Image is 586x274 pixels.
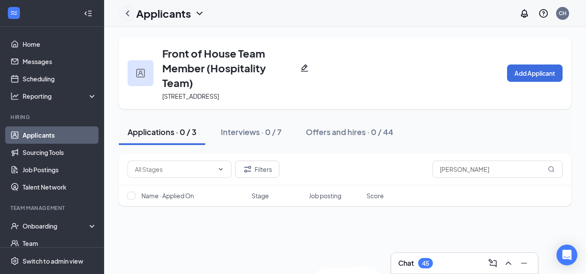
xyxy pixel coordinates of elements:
div: Switch to admin view [23,257,83,265]
svg: MagnifyingGlass [548,166,555,173]
span: Stage [252,191,269,200]
span: Name · Applied On [141,191,194,200]
a: Scheduling [23,70,97,87]
button: Filter Filters [235,161,279,178]
svg: Pencil [300,64,309,72]
a: Messages [23,53,97,70]
a: Home [23,35,97,53]
input: Search in applications [432,161,563,178]
div: Offers and hires · 0 / 44 [306,126,393,137]
span: Score [367,191,384,200]
div: Team Management [10,204,95,212]
button: ChevronUp [501,256,515,270]
svg: ChevronDown [217,166,224,173]
svg: QuestionInfo [538,8,549,19]
button: Add Applicant [507,64,563,82]
div: Interviews · 0 / 7 [221,126,282,137]
div: Reporting [23,92,97,100]
svg: ComposeMessage [488,258,498,268]
svg: Analysis [10,92,19,100]
a: Team [23,235,97,252]
button: ComposeMessage [486,256,500,270]
svg: ChevronUp [503,258,514,268]
h1: Applicants [136,6,191,21]
div: Applications · 0 / 3 [128,126,196,137]
a: Sourcing Tools [23,144,97,161]
span: Job posting [309,191,341,200]
svg: UserCheck [10,222,19,230]
div: Onboarding [23,222,89,230]
button: Minimize [517,256,531,270]
a: Job Postings [23,161,97,178]
span: [STREET_ADDRESS] [162,92,219,100]
img: user icon [136,69,145,77]
svg: Filter [242,164,253,174]
a: Talent Network [23,178,97,196]
svg: ChevronDown [194,8,205,19]
svg: ChevronLeft [122,8,133,19]
div: Open Intercom Messenger [557,245,577,265]
svg: Minimize [519,258,529,268]
div: 45 [422,260,429,267]
input: All Stages [135,164,214,174]
h3: Chat [398,258,414,268]
svg: Notifications [519,8,530,19]
svg: Settings [10,257,19,265]
div: CH [559,10,566,17]
a: Applicants [23,126,97,144]
svg: WorkstreamLogo [10,9,18,17]
h3: Front of House Team Member (Hospitality Team) [162,46,297,90]
div: Hiring [10,113,95,121]
svg: Collapse [84,9,92,18]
